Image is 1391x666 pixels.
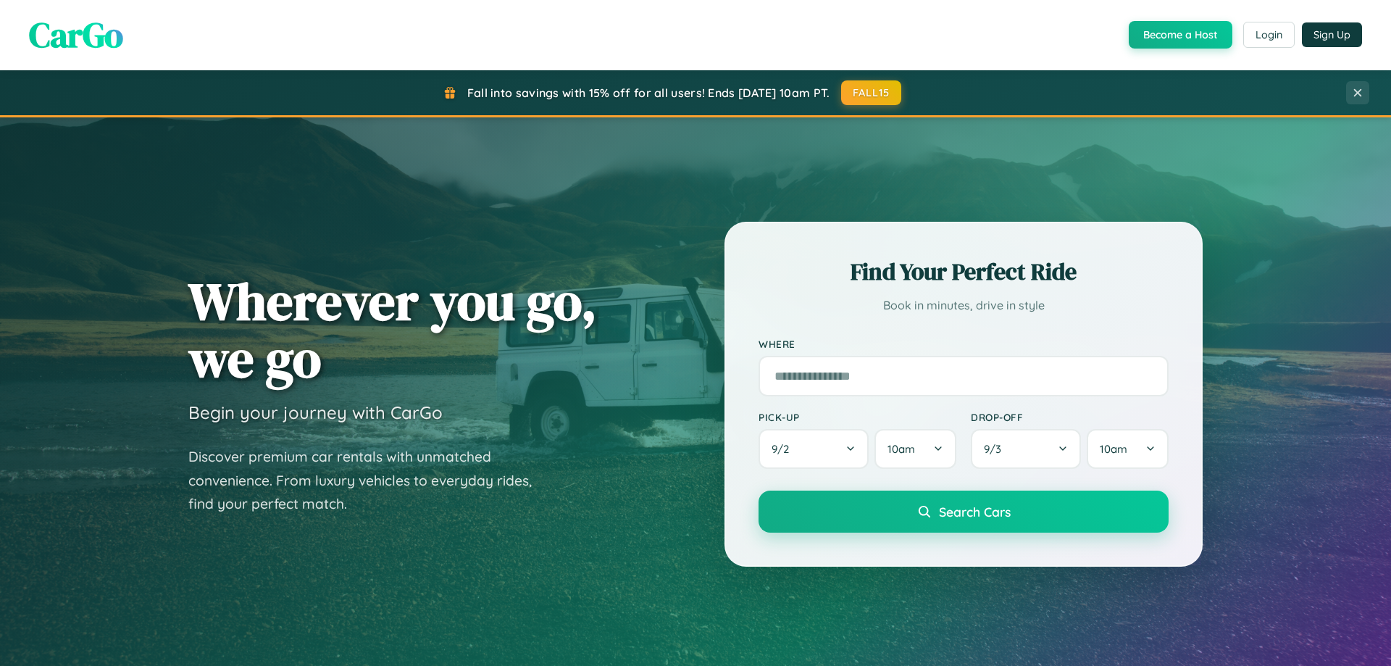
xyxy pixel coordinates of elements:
[772,442,796,456] span: 9 / 2
[759,491,1169,533] button: Search Cars
[1100,442,1127,456] span: 10am
[759,429,869,469] button: 9/2
[188,272,597,387] h1: Wherever you go, we go
[1243,22,1295,48] button: Login
[971,429,1081,469] button: 9/3
[759,256,1169,288] h2: Find Your Perfect Ride
[188,401,443,423] h3: Begin your journey with CarGo
[971,411,1169,423] label: Drop-off
[467,86,830,100] span: Fall into savings with 15% off for all users! Ends [DATE] 10am PT.
[1129,21,1232,49] button: Become a Host
[984,442,1008,456] span: 9 / 3
[874,429,956,469] button: 10am
[887,442,915,456] span: 10am
[759,411,956,423] label: Pick-up
[841,80,902,105] button: FALL15
[939,504,1011,520] span: Search Cars
[759,295,1169,316] p: Book in minutes, drive in style
[1087,429,1169,469] button: 10am
[188,445,551,516] p: Discover premium car rentals with unmatched convenience. From luxury vehicles to everyday rides, ...
[29,11,123,59] span: CarGo
[1302,22,1362,47] button: Sign Up
[759,338,1169,350] label: Where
